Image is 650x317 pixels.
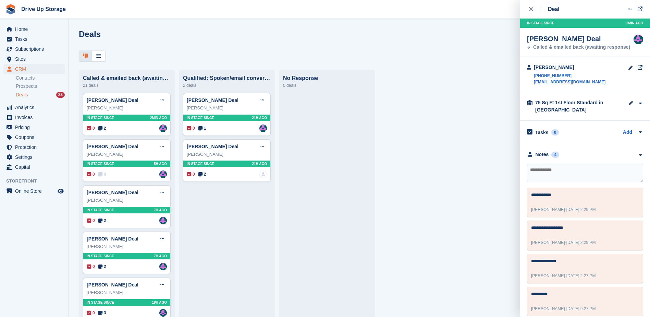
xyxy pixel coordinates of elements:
[623,129,632,137] a: Add
[531,273,565,278] span: [PERSON_NAME]
[187,161,214,166] span: In stage since
[15,122,56,132] span: Pricing
[154,161,167,166] span: 5H AGO
[3,54,65,64] a: menu
[187,115,214,120] span: In stage since
[87,190,138,195] a: [PERSON_NAME] Deal
[626,21,643,26] span: 2MIN AGO
[566,240,596,245] span: [DATE] 2:29 PM
[154,208,167,213] span: 7H AGO
[87,171,95,177] span: 0
[259,125,267,132] img: Andy
[159,309,167,317] img: Andy
[87,218,95,224] span: 0
[6,178,68,185] span: Storefront
[87,125,95,131] span: 0
[150,115,167,120] span: 2MIN AGO
[159,171,167,178] a: Andy
[15,142,56,152] span: Protection
[531,273,596,279] div: -
[536,151,549,158] div: Notes
[198,171,206,177] span: 2
[534,64,605,71] div: [PERSON_NAME]
[87,161,114,166] span: In stage since
[15,162,56,172] span: Capital
[87,144,138,149] a: [PERSON_NAME] Deal
[259,171,267,178] img: deal-assignee-blank
[187,105,267,111] div: [PERSON_NAME]
[531,240,565,245] span: [PERSON_NAME]
[159,125,167,132] a: Andy
[3,142,65,152] a: menu
[87,310,95,316] span: 0
[187,97,238,103] a: [PERSON_NAME] Deal
[15,103,56,112] span: Analytics
[87,300,114,305] span: In stage since
[87,263,95,270] span: 0
[159,217,167,224] img: Andy
[548,5,560,13] div: Deal
[187,144,238,149] a: [PERSON_NAME] Deal
[566,207,596,212] span: [DATE] 2:29 PM
[87,97,138,103] a: [PERSON_NAME] Deal
[87,289,167,296] div: [PERSON_NAME]
[3,44,65,54] a: menu
[152,300,167,305] span: 19H AGO
[87,243,167,250] div: [PERSON_NAME]
[535,99,604,114] div: 75 Sq Ft 1st Floor Standard in [GEOGRAPHIC_DATA]
[15,113,56,122] span: Invoices
[252,115,267,120] span: 21H AGO
[98,171,106,177] span: 0
[87,208,114,213] span: In stage since
[154,254,167,259] span: 7H AGO
[15,186,56,196] span: Online Store
[19,3,69,15] a: Drive Up Storage
[183,75,271,81] div: Qualified: Spoken/email conversation with them
[159,263,167,270] img: Andy
[15,54,56,64] span: Sites
[98,263,106,270] span: 2
[283,75,371,81] div: No Response
[16,91,65,98] a: Deals 23
[3,122,65,132] a: menu
[15,152,56,162] span: Settings
[566,273,596,278] span: [DATE] 2:27 PM
[3,103,65,112] a: menu
[16,83,65,90] a: Prospects
[15,44,56,54] span: Subscriptions
[98,310,106,316] span: 3
[5,4,16,14] img: stora-icon-8386f47178a22dfd0bd8f6a31ec36ba5ce8667c1dd55bd0f319d3a0aa187defe.svg
[531,207,596,213] div: -
[183,81,271,90] div: 2 deals
[527,21,554,26] span: In stage since
[634,35,643,44] img: Andy
[3,24,65,34] a: menu
[534,79,605,85] a: [EMAIL_ADDRESS][DOMAIN_NAME]
[3,162,65,172] a: menu
[79,30,101,39] h1: Deals
[3,152,65,162] a: menu
[87,254,114,259] span: In stage since
[187,125,195,131] span: 0
[16,75,65,81] a: Contacts
[527,35,630,43] div: [PERSON_NAME] Deal
[87,236,138,242] a: [PERSON_NAME] Deal
[187,151,267,158] div: [PERSON_NAME]
[87,197,167,204] div: [PERSON_NAME]
[15,24,56,34] span: Home
[87,105,167,111] div: [PERSON_NAME]
[3,132,65,142] a: menu
[87,282,138,287] a: [PERSON_NAME] Deal
[57,187,65,195] a: Preview store
[566,306,596,311] span: [DATE] 9:27 PM
[534,73,605,79] a: [PHONE_NUMBER]
[252,161,267,166] span: 21H AGO
[16,92,28,98] span: Deals
[87,151,167,158] div: [PERSON_NAME]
